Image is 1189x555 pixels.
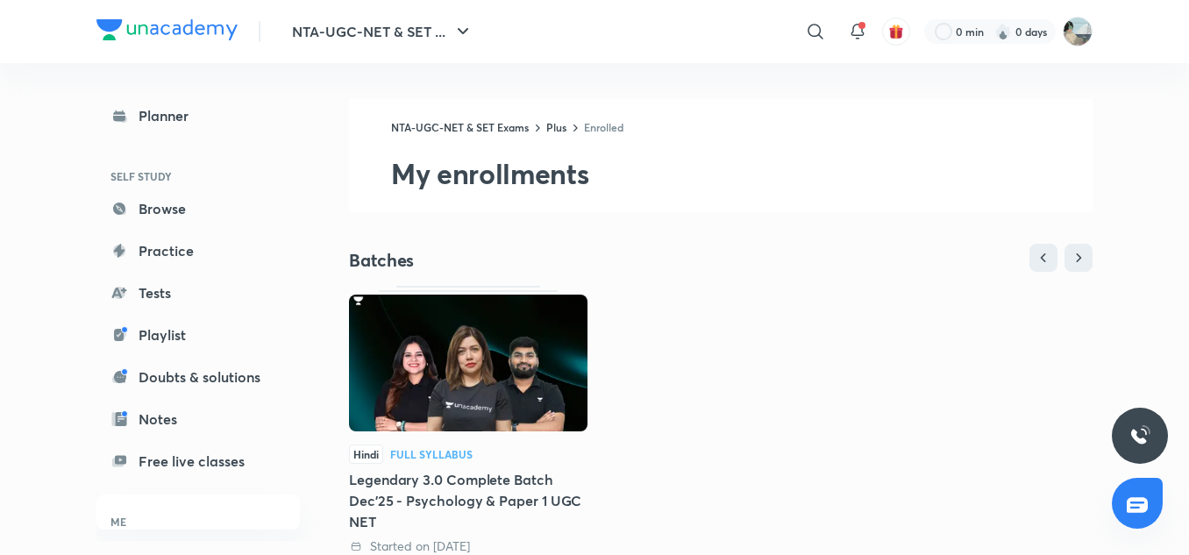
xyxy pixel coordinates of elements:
[391,156,1093,191] h2: My enrollments
[391,120,529,134] a: NTA-UGC-NET & SET Exams
[96,233,300,268] a: Practice
[349,537,587,555] div: Started on 12 Jul 2025
[96,402,300,437] a: Notes
[882,18,910,46] button: avatar
[96,191,300,226] a: Browse
[96,19,238,45] a: Company Logo
[888,24,904,39] img: avatar
[281,14,484,49] button: NTA-UGC-NET & SET ...
[96,98,300,133] a: Planner
[584,120,623,134] a: Enrolled
[349,445,383,464] span: Hindi
[1063,17,1093,46] img: Sanskrati Shresth
[349,469,587,532] div: Legendary 3.0 Complete Batch Dec'25 - Psychology & Paper 1 UGC NET
[96,317,300,352] a: Playlist
[390,449,473,459] div: Full Syllabus
[546,120,566,134] a: Plus
[96,359,300,395] a: Doubts & solutions
[96,19,238,40] img: Company Logo
[994,23,1012,40] img: streak
[96,275,300,310] a: Tests
[349,249,721,272] h4: Batches
[96,444,300,479] a: Free live classes
[1129,425,1150,446] img: ttu
[96,507,300,537] h6: ME
[96,161,300,191] h6: SELF STUDY
[349,295,587,431] img: Thumbnail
